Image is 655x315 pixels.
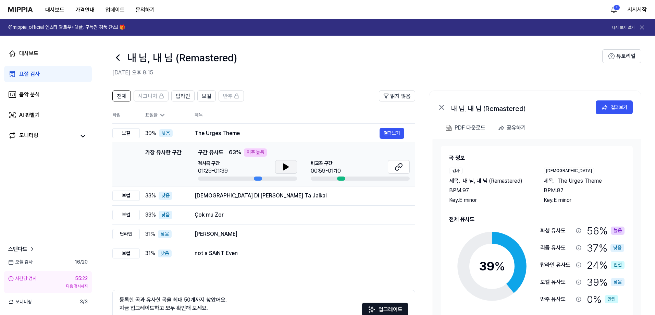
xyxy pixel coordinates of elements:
[540,244,573,252] div: 리듬 유사도
[171,90,195,101] button: 탑라인
[451,103,588,111] div: 내 님, 내 님 (Remastered)
[544,186,625,195] div: BPM. 87
[112,69,602,77] h2: [DATE] 오후 8:15
[449,215,625,223] h2: 전체 유사도
[195,192,404,200] div: [DEMOGRAPHIC_DATA] Di [PERSON_NAME] Ta Jalkai
[198,167,228,175] div: 01:29-01:39
[8,24,125,31] h1: @mippia_official 인스타 팔로우+댓글, 구독권 경품 찬스! 🎁
[557,177,602,185] span: The Urges Theme
[449,196,530,204] div: Key. E minor
[368,305,376,314] img: Sparkles
[4,66,92,82] a: 표절 검사
[8,131,75,141] a: 모니터링
[8,245,36,253] a: 스탠다드
[605,295,618,303] div: 안전
[112,107,140,124] th: 타입
[587,258,625,272] div: 24 %
[611,104,627,111] div: 결과보기
[112,128,140,138] div: 보컬
[158,250,172,258] div: 낮음
[608,4,619,15] button: 알림4
[130,3,160,17] button: 문의하기
[4,45,92,62] a: 대시보드
[159,192,172,200] div: 낮음
[145,192,156,200] span: 33 %
[219,90,244,101] button: 반주
[612,25,634,31] button: 다시 보지 않기
[138,92,157,100] span: 시그니처
[596,100,633,114] button: 결과보기
[540,295,573,303] div: 반주 유사도
[610,244,624,252] div: 낮음
[8,299,32,305] span: 모니터링
[311,160,341,167] span: 비교곡 구간
[134,90,169,101] button: 시그니처
[455,123,485,132] div: PDF 다운로드
[202,92,211,100] span: 보컬
[100,3,130,17] button: 업데이트
[587,241,624,255] div: 37 %
[19,70,40,78] div: 표절 검사
[112,191,140,201] div: 보컬
[587,292,618,306] div: 0 %
[112,229,140,239] div: 탑라인
[362,308,408,315] a: Sparkles업그레이드
[195,230,404,238] div: [PERSON_NAME]
[449,177,460,185] span: 제목 .
[587,275,625,289] div: 39 %
[587,223,625,238] div: 56 %
[611,227,625,235] div: 높음
[544,168,594,174] div: [DEMOGRAPHIC_DATA]
[380,128,404,139] button: 결과보기
[198,160,228,167] span: 검사곡 구간
[145,112,184,119] div: 표절률
[8,245,27,253] span: 스탠다드
[145,129,156,137] span: 39 %
[449,154,625,162] h2: 곡 정보
[19,90,40,99] div: 음악 분석
[4,86,92,103] a: 음악 분석
[449,168,463,174] div: 검사
[100,0,130,19] a: 업데이트
[494,259,505,274] span: %
[223,92,233,100] span: 반주
[244,148,267,157] div: 아주 높음
[544,196,625,204] div: Key. E minor
[159,129,173,137] div: 낮음
[75,259,88,266] span: 16 / 20
[229,148,241,157] span: 63 %
[4,107,92,123] a: AI 판별기
[390,92,411,100] span: 읽지 않음
[195,107,415,123] th: 제목
[197,90,216,101] button: 보컬
[145,148,182,181] div: 가장 유사한 구간
[446,125,452,131] img: PDF Download
[611,261,625,269] div: 안전
[19,111,40,119] div: AI 판별기
[8,283,88,289] div: 다음 검사까지
[145,230,155,238] span: 31 %
[507,123,526,132] div: 공유하기
[540,278,573,286] div: 보컬 유사도
[158,230,172,238] div: 낮음
[176,92,190,100] span: 탑라인
[544,177,555,185] span: 제목 .
[198,148,223,157] span: 구간 유사도
[613,5,620,10] div: 4
[19,49,38,58] div: 대시보드
[602,49,641,63] button: 튜토리얼
[145,249,155,257] span: 31 %
[379,90,415,101] button: 읽지 않음
[40,3,70,17] button: 대시보드
[479,257,505,276] div: 39
[112,249,140,259] div: 보컬
[611,278,625,286] div: 낮음
[19,131,38,141] div: 모니터링
[449,186,530,195] div: BPM. 97
[610,5,618,14] img: 알림
[628,5,647,14] button: 시시시작
[117,92,126,100] span: 전체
